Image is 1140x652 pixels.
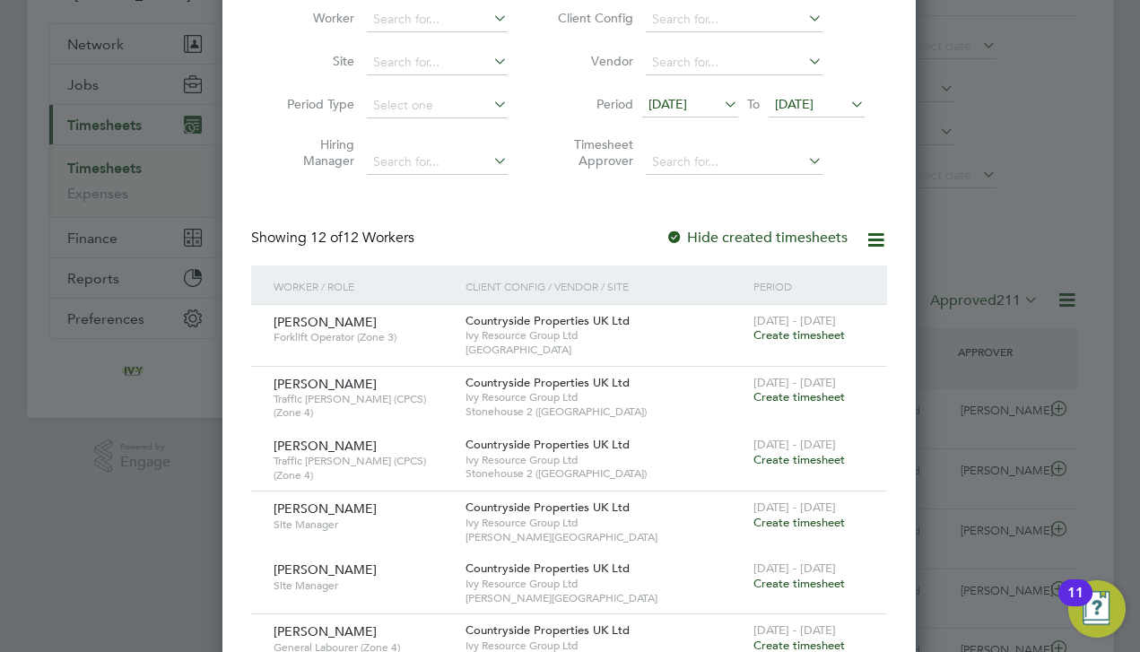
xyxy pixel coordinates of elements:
span: [DATE] - [DATE] [753,313,836,328]
span: [GEOGRAPHIC_DATA] [466,343,744,357]
span: [PERSON_NAME] [274,376,377,392]
input: Search for... [646,7,822,32]
input: Select one [367,93,508,118]
span: Countryside Properties UK Ltd [466,500,630,515]
span: 12 Workers [310,229,414,247]
span: Countryside Properties UK Ltd [466,622,630,638]
span: [PERSON_NAME] [274,438,377,454]
span: 12 of [310,229,343,247]
span: Site Manager [274,578,452,593]
span: Countryside Properties UK Ltd [466,561,630,576]
span: Ivy Resource Group Ltd [466,328,744,343]
div: Period [749,265,869,307]
span: Ivy Resource Group Ltd [466,516,744,530]
span: Stonehouse 2 ([GEOGRAPHIC_DATA]) [466,466,744,481]
label: Vendor [553,53,633,69]
span: [DATE] [648,96,687,112]
span: [PERSON_NAME] [274,500,377,517]
span: Create timesheet [753,452,845,467]
span: Create timesheet [753,389,845,404]
input: Search for... [367,50,508,75]
span: [DATE] - [DATE] [753,561,836,576]
span: Countryside Properties UK Ltd [466,375,630,390]
span: [PERSON_NAME] [274,314,377,330]
span: Countryside Properties UK Ltd [466,313,630,328]
button: Open Resource Center, 11 new notifications [1068,580,1126,638]
span: To [742,92,765,116]
span: [DATE] - [DATE] [753,375,836,390]
label: Site [274,53,354,69]
div: Worker / Role [269,265,461,307]
span: [DATE] - [DATE] [753,500,836,515]
div: 11 [1067,593,1083,616]
span: Traffic [PERSON_NAME] (CPCS) (Zone 4) [274,454,452,482]
span: [DATE] [775,96,814,112]
span: Ivy Resource Group Ltd [466,390,744,404]
label: Timesheet Approver [553,136,633,169]
label: Client Config [553,10,633,26]
span: Create timesheet [753,576,845,591]
span: [PERSON_NAME][GEOGRAPHIC_DATA] [466,591,744,605]
span: Create timesheet [753,515,845,530]
span: Stonehouse 2 ([GEOGRAPHIC_DATA]) [466,404,744,419]
label: Period [553,96,633,112]
span: Traffic [PERSON_NAME] (CPCS) (Zone 4) [274,392,452,420]
input: Search for... [646,50,822,75]
span: [DATE] - [DATE] [753,622,836,638]
span: [PERSON_NAME] [274,623,377,639]
span: [DATE] - [DATE] [753,437,836,452]
input: Search for... [367,7,508,32]
div: Client Config / Vendor / Site [461,265,749,307]
span: Forklift Operator (Zone 3) [274,330,452,344]
span: Ivy Resource Group Ltd [466,577,744,591]
input: Search for... [367,150,508,175]
span: Create timesheet [753,327,845,343]
span: Countryside Properties UK Ltd [466,437,630,452]
span: [PERSON_NAME] [274,561,377,578]
label: Hiring Manager [274,136,354,169]
span: [PERSON_NAME][GEOGRAPHIC_DATA] [466,530,744,544]
span: Ivy Resource Group Ltd [466,453,744,467]
div: Showing [251,229,418,248]
label: Hide created timesheets [666,229,848,247]
span: Site Manager [274,517,452,532]
label: Period Type [274,96,354,112]
input: Search for... [646,150,822,175]
label: Worker [274,10,354,26]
